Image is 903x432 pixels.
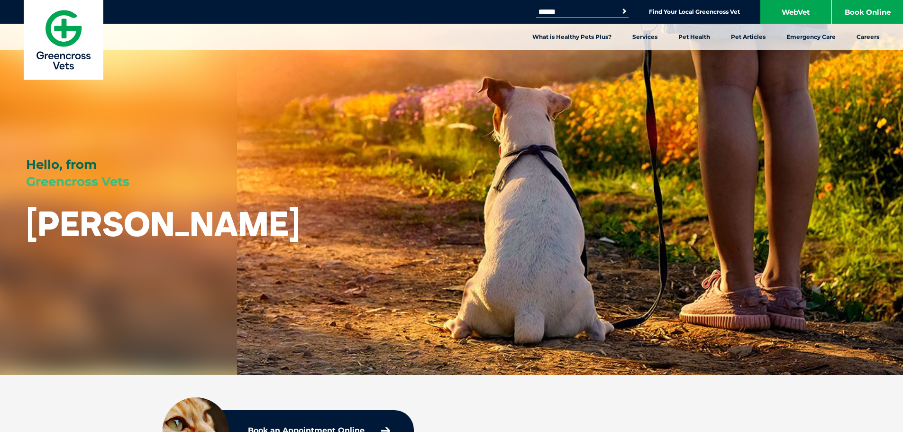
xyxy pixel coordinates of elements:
[776,24,846,50] a: Emergency Care
[622,24,668,50] a: Services
[26,174,129,189] span: Greencross Vets
[649,8,740,16] a: Find Your Local Greencross Vet
[721,24,776,50] a: Pet Articles
[26,157,97,172] span: Hello, from
[522,24,622,50] a: What is Healthy Pets Plus?
[846,24,890,50] a: Careers
[26,205,300,242] h1: [PERSON_NAME]
[668,24,721,50] a: Pet Health
[620,7,629,16] button: Search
